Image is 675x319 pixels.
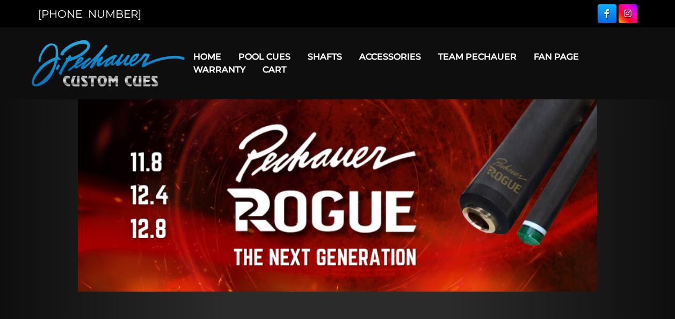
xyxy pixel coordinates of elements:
a: [PHONE_NUMBER] [38,8,141,20]
a: Fan Page [525,43,587,70]
a: Home [185,43,230,70]
a: Pool Cues [230,43,299,70]
a: Accessories [351,43,430,70]
img: Pechauer Custom Cues [32,40,185,86]
a: Cart [254,56,295,83]
a: Team Pechauer [430,43,525,70]
a: Shafts [299,43,351,70]
a: Warranty [185,56,254,83]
